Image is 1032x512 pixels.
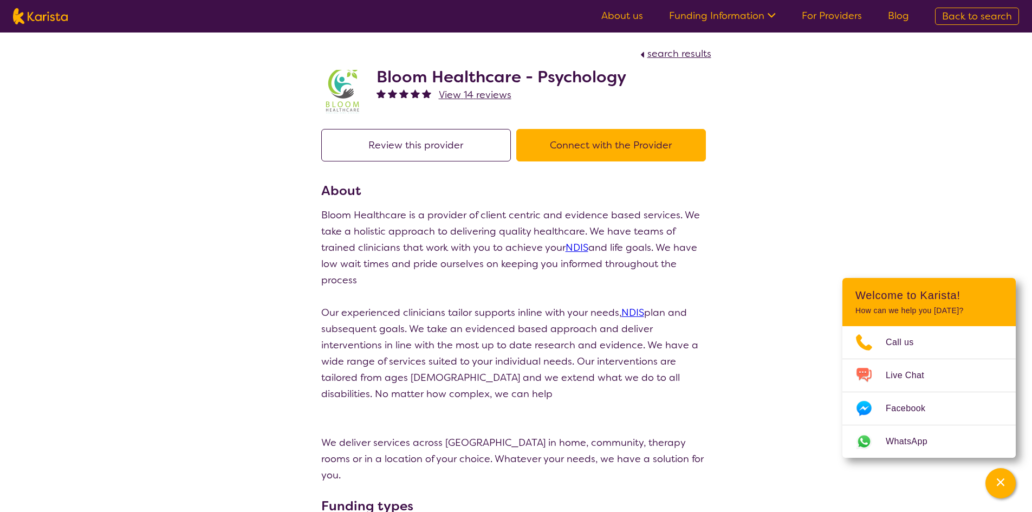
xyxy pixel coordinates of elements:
p: How can we help you [DATE]? [855,306,1003,315]
img: fullstar [411,89,420,98]
a: search results [638,47,711,60]
img: klsknef2cimwwz0wtkey.jpg [321,70,365,113]
span: Facebook [886,400,938,417]
p: Our experienced clinicians tailor supports inline with your needs, plan and subsequent goals. We ... [321,304,711,402]
span: WhatsApp [886,433,940,450]
span: Call us [886,334,927,351]
button: Review this provider [321,129,511,161]
span: Back to search [942,10,1012,23]
a: NDIS [566,241,588,254]
span: View 14 reviews [439,88,511,101]
img: fullstar [388,89,397,98]
h2: Bloom Healthcare - Psychology [377,67,626,87]
button: Connect with the Provider [516,129,706,161]
h3: About [321,181,711,200]
a: NDIS [621,306,644,319]
ul: Choose channel [842,326,1016,458]
span: search results [647,47,711,60]
a: Connect with the Provider [516,139,711,152]
p: We deliver services across [GEOGRAPHIC_DATA] in home, community, therapy rooms or in a location o... [321,435,711,483]
a: For Providers [802,9,862,22]
p: Bloom Healthcare is a provider of client centric and evidence based services. We take a holistic ... [321,207,711,288]
img: fullstar [422,89,431,98]
img: fullstar [377,89,386,98]
h2: Welcome to Karista! [855,289,1003,302]
a: View 14 reviews [439,87,511,103]
a: Back to search [935,8,1019,25]
button: Channel Menu [985,468,1016,498]
a: Funding Information [669,9,776,22]
span: Live Chat [886,367,937,384]
img: fullstar [399,89,408,98]
img: Karista logo [13,8,68,24]
a: Web link opens in a new tab. [842,425,1016,458]
a: About us [601,9,643,22]
a: Blog [888,9,909,22]
a: Review this provider [321,139,516,152]
div: Channel Menu [842,278,1016,458]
